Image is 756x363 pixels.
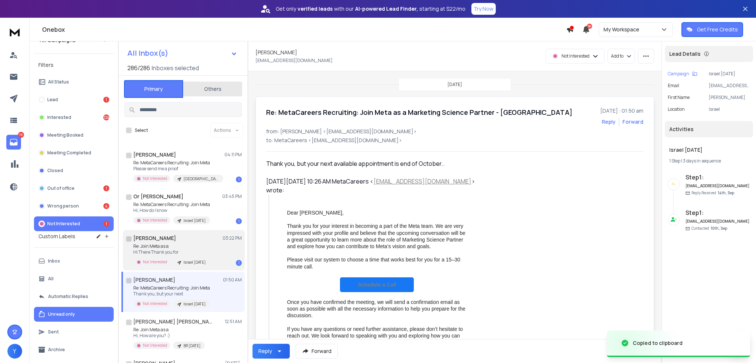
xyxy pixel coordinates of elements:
h1: All Inbox(s) [127,49,168,57]
p: Wrong person [47,203,79,209]
button: All Inbox(s) [121,46,243,61]
p: Israel [DATE] [709,71,750,77]
p: 12:51 AM [225,319,242,325]
p: Israel [DATE] [183,218,206,223]
button: Others [183,81,242,97]
button: Meeting Booked [34,128,114,143]
p: Meeting Completed [47,150,91,156]
button: Archive [34,342,114,357]
p: Automatic Replies [48,294,88,299]
div: Dear [PERSON_NAME], [287,209,467,216]
p: Contacted [691,226,727,231]
button: Automatic Replies [34,289,114,304]
button: Reply [252,344,290,359]
p: 03:22 PM [223,235,242,241]
p: Re: Join Meta as a [133,327,205,333]
p: [EMAIL_ADDRESS][DOMAIN_NAME] [255,58,333,64]
p: Get Free Credits [697,26,738,33]
h6: [EMAIL_ADDRESS][DOMAIN_NAME] [685,183,750,189]
p: Reply Received [691,190,734,196]
h6: Step 1 : [685,208,750,217]
p: Israel [DATE] [183,260,206,265]
p: Not Interested [143,259,167,265]
span: Y [7,344,22,359]
p: [GEOGRAPHIC_DATA] + [GEOGRAPHIC_DATA] [DATE] [183,176,219,182]
h1: [PERSON_NAME] [133,151,176,158]
p: Thank you, but your next [133,291,210,297]
p: 01:50 AM [223,277,242,283]
p: My Workspace [604,26,642,33]
div: Thank you, but your next available appointment is end of October.. [266,159,482,168]
p: [DATE] [447,82,462,88]
div: Copied to clipboard [633,339,683,347]
span: 3 days in sequence [683,158,721,164]
img: logo [7,25,22,39]
div: Forward [622,118,643,126]
p: Get only with our starting at $22/mo [276,5,465,13]
button: All Status [34,75,114,89]
a: Schedule a Call [340,277,414,292]
p: Sent [48,329,59,335]
p: Campaign [668,71,689,77]
div: 124 [103,114,109,120]
button: Meeting Completed [34,145,114,160]
div: If you have any questions or need further assistance, please don’t hesitate to reach out. We look... [287,326,467,346]
p: Email [668,83,679,89]
h1: Israel [DATE] [669,146,749,154]
label: Select [135,127,148,133]
p: location [668,106,685,112]
span: 286 / 286 [127,64,150,72]
p: Unread only [48,311,75,317]
p: Re: MetaCareers Recruiting: Join Meta [133,285,210,291]
div: Thank you for your interest in becoming a part of the Meta team. We are very impressed with your ... [287,223,467,250]
button: Closed [34,163,114,178]
button: All [34,271,114,286]
p: Hi, How do I know [133,208,210,213]
p: Out of office [47,185,75,191]
span: 50 [587,24,592,29]
button: Unread only [34,307,114,322]
p: Not Interested [143,218,167,223]
p: Try Now [474,5,494,13]
p: Not Interested [143,301,167,307]
a: [EMAIL_ADDRESS][DOMAIN_NAME] [374,177,471,185]
h1: [PERSON_NAME] [133,276,175,284]
h1: Onebox [42,25,566,34]
p: Lead [47,97,58,103]
strong: AI-powered Lead Finder, [355,5,418,13]
p: All [48,276,54,282]
p: Archive [48,347,65,353]
button: Primary [124,80,183,98]
h1: Re: MetaCareers Recruiting: Join Meta as a Marketing Science Partner - [GEOGRAPHIC_DATA] [266,107,573,117]
p: Re: MetaCareers Recruiting: Join Meta [133,160,222,166]
button: Lead1 [34,92,114,107]
span: 10th, Sep [711,226,727,231]
p: Not Interested [47,221,80,227]
p: Meeting Booked [47,132,83,138]
div: 1 [236,177,242,182]
div: Reply [258,347,272,355]
h6: [EMAIL_ADDRESS][DOMAIN_NAME] [685,219,750,224]
div: 1 [103,185,109,191]
div: Activities [665,121,753,137]
h1: [PERSON_NAME] [133,234,176,242]
p: Add to [611,53,623,59]
p: Not Interested [143,176,167,181]
div: 1 [236,218,242,224]
p: Inbox [48,258,60,264]
button: Out of office1 [34,181,114,196]
p: Closed [47,168,63,174]
p: Re: MetaCareers Recruiting: Join Meta [133,202,210,208]
p: Israel [DATE] [183,301,206,307]
div: Once you have confirmed the meeting, we will send a confirmation email as soon as possible with a... [287,299,467,319]
h3: Custom Labels [38,233,75,240]
button: Inbox [34,254,114,268]
button: Sent [34,325,114,339]
span: 1 Step [669,158,680,164]
p: Not Interested [143,343,167,348]
div: | [669,158,749,164]
button: Get Free Credits [681,22,743,37]
div: 4 [103,203,109,209]
button: Reply [602,118,616,126]
p: [EMAIL_ADDRESS][DOMAIN_NAME] [709,83,750,89]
